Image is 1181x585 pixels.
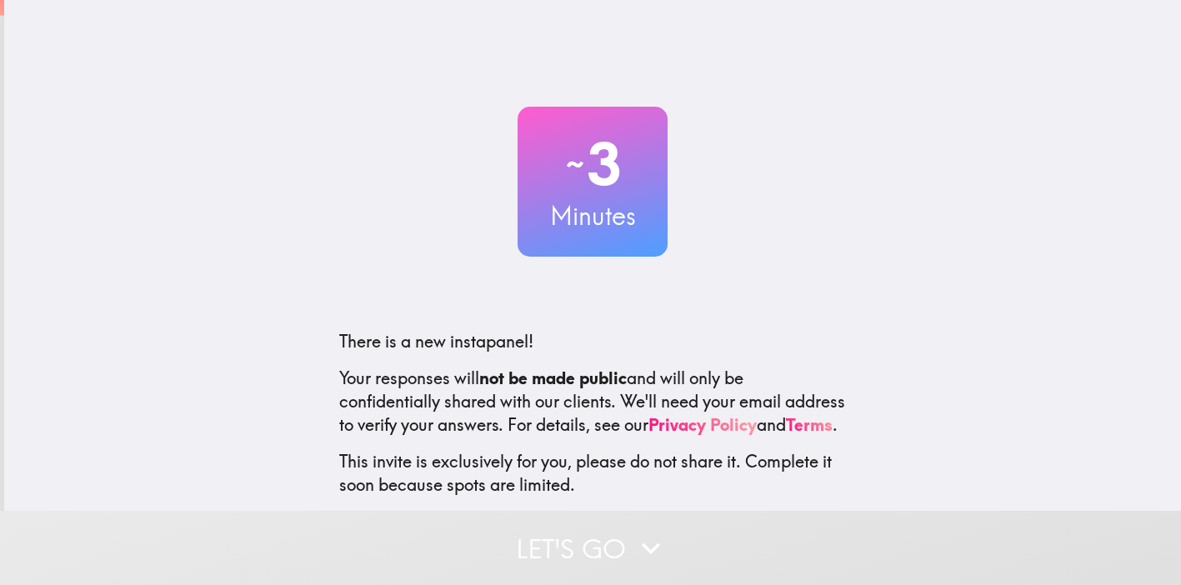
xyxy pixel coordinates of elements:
[479,367,627,388] b: not be made public
[339,510,846,580] p: To learn more about Instapanel, check out . For questions or help, email us at .
[339,450,846,497] p: This invite is exclusively for you, please do not share it. Complete it soon because spots are li...
[518,198,668,233] h3: Minutes
[339,331,533,352] span: There is a new instapanel!
[563,139,587,189] span: ~
[786,414,833,435] a: Terms
[648,414,757,435] a: Privacy Policy
[339,367,846,437] p: Your responses will and will only be confidentially shared with our clients. We'll need your emai...
[518,130,668,198] h2: 3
